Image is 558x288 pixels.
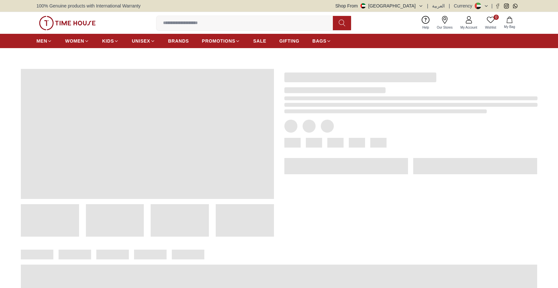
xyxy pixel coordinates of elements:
span: My Bag [501,24,518,29]
span: Our Stores [434,25,455,30]
button: My Bag [500,15,519,31]
div: Currency [454,3,475,9]
a: BRANDS [168,35,189,47]
img: ... [39,16,96,30]
button: العربية [432,3,445,9]
span: My Account [458,25,480,30]
a: KIDS [102,35,119,47]
a: WOMEN [65,35,89,47]
a: Facebook [495,4,500,8]
a: UNISEX [132,35,155,47]
img: United Arab Emirates [361,3,366,8]
span: KIDS [102,38,114,44]
a: BAGS [312,35,331,47]
span: Wishlist [483,25,499,30]
span: MEN [36,38,47,44]
span: BRANDS [168,38,189,44]
span: | [427,3,429,9]
span: WOMEN [65,38,84,44]
span: PROMOTIONS [202,38,236,44]
span: SALE [253,38,266,44]
span: | [491,3,493,9]
a: GIFTING [279,35,299,47]
a: PROMOTIONS [202,35,240,47]
a: 0Wishlist [481,15,500,31]
a: Whatsapp [513,4,518,8]
a: SALE [253,35,266,47]
span: Help [420,25,432,30]
span: 0 [494,15,499,20]
a: Help [418,15,433,31]
span: GIFTING [279,38,299,44]
a: Instagram [504,4,509,8]
span: 100% Genuine products with International Warranty [36,3,141,9]
span: | [449,3,450,9]
button: Shop From[GEOGRAPHIC_DATA] [335,3,423,9]
a: MEN [36,35,52,47]
span: BAGS [312,38,326,44]
a: Our Stores [433,15,456,31]
span: UNISEX [132,38,150,44]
